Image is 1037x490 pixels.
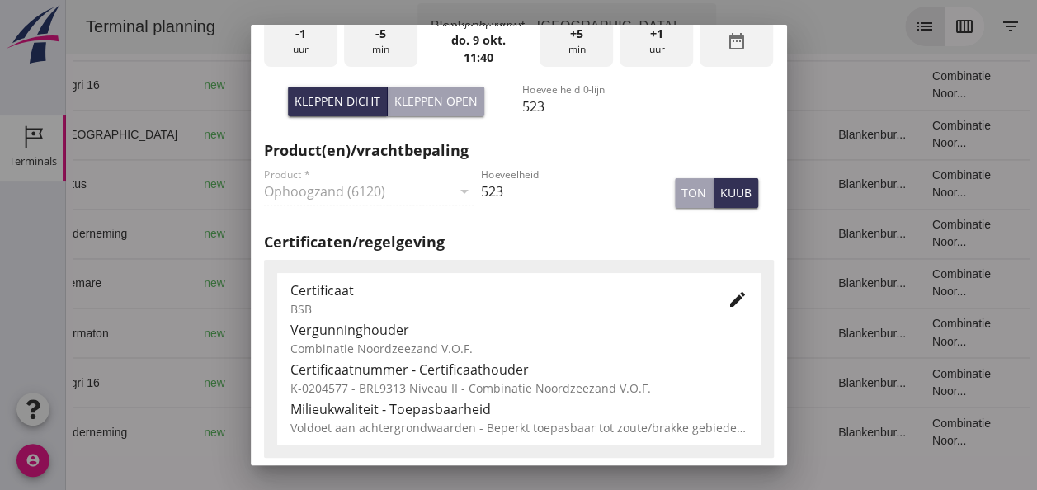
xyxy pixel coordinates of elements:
[264,139,774,162] h2: Product(en)/vrachtbepaling
[394,92,478,110] div: Kleppen open
[650,25,663,43] span: +1
[197,423,336,441] div: Gouda
[388,87,484,116] button: Kleppen open
[853,60,955,110] td: Combinatie Noor...
[378,159,469,209] td: 523
[238,376,250,388] i: directions_boat
[411,180,424,190] small: m3
[125,357,184,407] td: new
[238,228,250,239] i: directions_boat
[634,209,760,258] td: 18
[197,324,336,342] div: Gouda
[290,320,747,340] div: Vergunninghouder
[125,209,184,258] td: new
[295,25,306,43] span: -1
[238,79,250,91] i: directions_boat
[550,258,634,308] td: Filling sand
[375,25,386,43] span: -5
[634,407,760,456] td: 18
[197,176,336,193] div: [GEOGRAPHIC_DATA]
[550,209,634,258] td: Ontzilt oph.zan...
[634,110,760,159] td: 18
[759,110,853,159] td: Blankenbur...
[290,280,701,300] div: Certificaat
[634,258,760,308] td: 18
[197,275,336,292] div: Zuilichem
[853,209,955,258] td: Combinatie Noor...
[378,209,469,258] td: 1231
[522,93,774,120] input: Hoeveelheid 0-lijn
[451,32,506,48] strong: do. 9 okt.
[295,92,380,110] div: Kleppen dicht
[759,159,853,209] td: Blankenbur...
[290,300,701,318] div: BSB
[620,15,693,67] div: uur
[417,229,431,239] small: m3
[344,15,417,67] div: min
[378,258,469,308] td: 434
[288,87,388,116] button: Kleppen dicht
[197,77,336,94] div: Gouda
[378,60,469,110] td: 1298
[411,328,424,338] small: m3
[550,110,634,159] td: Filling sand
[550,159,634,209] td: Filling sand
[853,407,955,456] td: Combinatie Noor...
[550,60,634,110] td: Ontzilt oph.zan...
[290,399,747,419] div: Milieukwaliteit - Toepasbaarheid
[849,16,869,36] i: list
[378,110,469,159] td: 467
[634,159,760,209] td: 18
[365,16,610,36] div: Blankenburgput - [GEOGRAPHIC_DATA]
[620,16,640,36] i: arrow_drop_down
[197,225,336,243] div: Gouda
[550,308,634,357] td: Ontzilt oph.zan...
[889,16,908,36] i: calendar_view_week
[853,110,955,159] td: Combinatie Noor...
[7,15,163,38] div: Terminal planning
[378,308,469,357] td: 672
[290,419,747,436] div: Voldoet aan achtergrondwaarden - Beperkt toepasbaar tot zoute/brakke gebieden (Niveau II)
[264,231,774,253] h2: Certificaten/regelgeving
[853,159,955,209] td: Combinatie Noor...
[714,178,758,208] button: kuub
[417,427,431,437] small: m3
[290,379,747,397] div: K-0204577 - BRL9313 Niveau II - Combinatie Noordzeezand V.O.F.
[853,258,955,308] td: Combinatie Noor...
[417,81,431,91] small: m3
[238,327,250,338] i: directions_boat
[264,15,337,67] div: uur
[125,110,184,159] td: new
[125,159,184,209] td: new
[759,407,853,456] td: Blankenbur...
[759,209,853,258] td: Blankenbur...
[759,308,853,357] td: Blankenbur...
[550,357,634,407] td: Ontzilt oph.zan...
[720,184,752,201] div: kuub
[290,340,747,357] div: Combinatie Noordzeezand V.O.F.
[634,308,760,357] td: 18
[759,258,853,308] td: Blankenbur...
[411,279,424,289] small: m3
[197,374,336,391] div: Gouda
[378,407,469,456] td: 1231
[197,126,336,144] div: Zuiddiepje (nl)
[727,31,747,51] i: date_range
[570,25,583,43] span: +5
[411,130,424,140] small: m3
[853,357,955,407] td: Combinatie Noor...
[125,308,184,357] td: new
[675,178,714,208] button: ton
[728,290,747,309] i: edit
[853,308,955,357] td: Combinatie Noor...
[378,357,469,407] td: 1298
[125,407,184,456] td: new
[417,378,431,388] small: m3
[324,178,336,190] i: directions_boat
[125,258,184,308] td: new
[634,357,760,407] td: 18
[759,357,853,407] td: Blankenbur...
[464,49,493,65] strong: 11:40
[125,60,184,110] td: new
[681,184,706,201] div: ton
